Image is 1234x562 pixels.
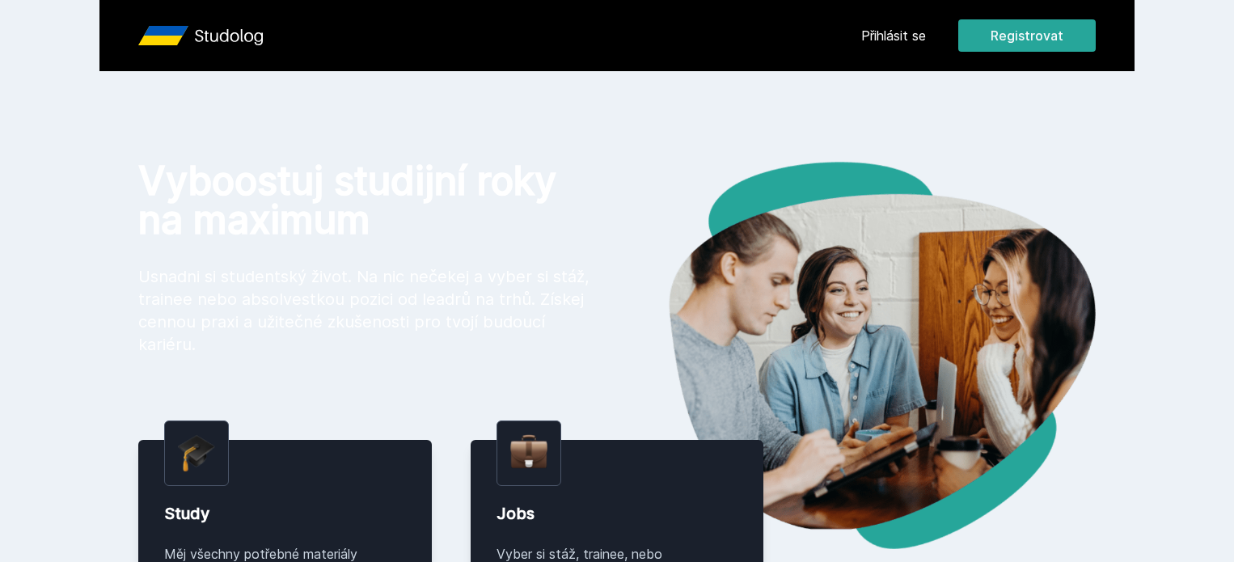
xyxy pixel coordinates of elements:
[617,162,1096,549] img: hero.png
[138,265,591,356] p: Usnadni si studentský život. Na nic nečekej a vyber si stáž, trainee nebo absolvestkou pozici od ...
[164,502,406,525] div: Study
[958,19,1096,52] button: Registrovat
[138,162,591,239] h1: Vyboostuj studijní roky na maximum
[178,434,215,472] img: graduation-cap.png
[497,502,738,525] div: Jobs
[510,431,547,472] img: briefcase.png
[861,26,926,45] a: Přihlásit se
